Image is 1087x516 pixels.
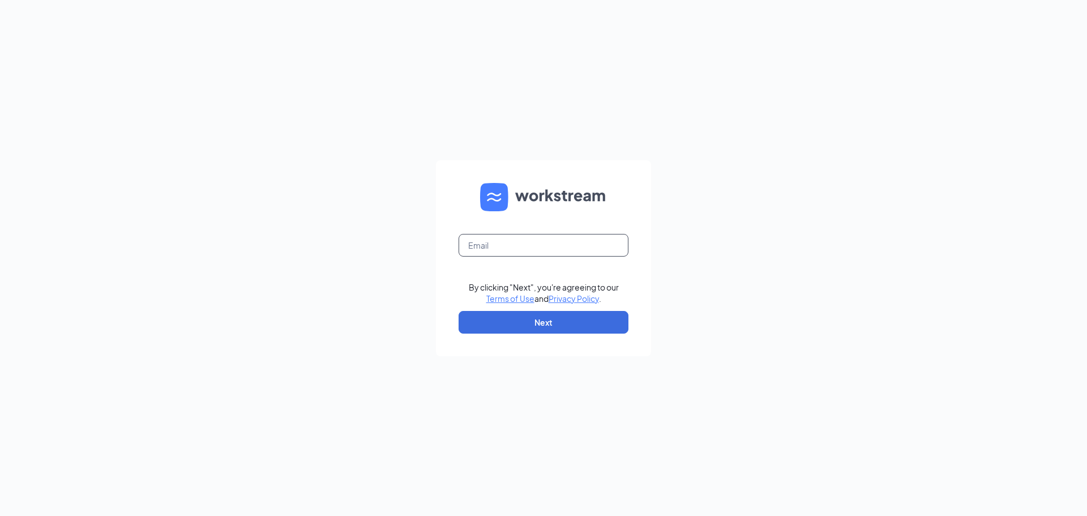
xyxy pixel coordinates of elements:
[469,282,619,304] div: By clicking "Next", you're agreeing to our and .
[549,293,599,304] a: Privacy Policy
[459,311,628,334] button: Next
[486,293,534,304] a: Terms of Use
[459,234,628,257] input: Email
[480,183,607,211] img: WS logo and Workstream text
